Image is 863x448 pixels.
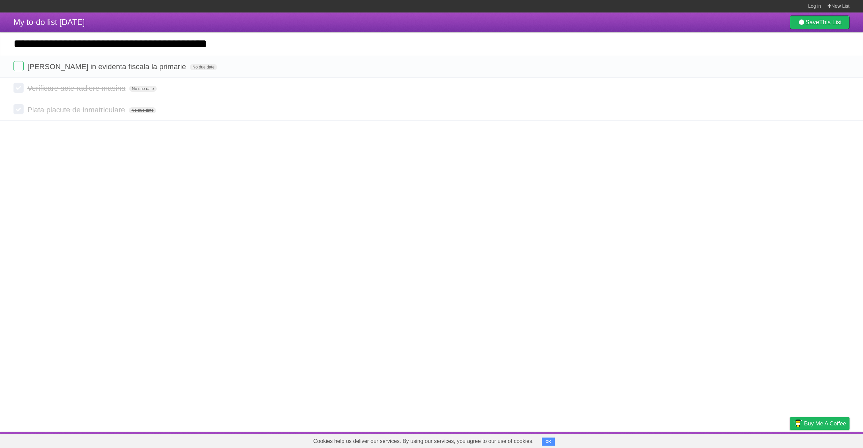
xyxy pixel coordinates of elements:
[722,433,750,446] a: Developers
[129,107,156,113] span: No due date
[13,18,85,27] span: My to-do list [DATE]
[13,83,24,93] label: Done
[790,417,850,430] a: Buy me a coffee
[306,435,540,448] span: Cookies help us deliver our services. By using our services, you agree to our use of cookies.
[27,106,127,114] span: Plata placute de inmatriculare
[793,418,802,429] img: Buy me a coffee
[807,433,850,446] a: Suggest a feature
[790,16,850,29] a: SaveThis List
[13,104,24,114] label: Done
[13,61,24,71] label: Done
[758,433,773,446] a: Terms
[804,418,846,429] span: Buy me a coffee
[190,64,217,70] span: No due date
[700,433,714,446] a: About
[129,86,156,92] span: No due date
[542,438,555,446] button: OK
[819,19,842,26] b: This List
[27,84,127,92] span: Verificare acte radiere masina
[27,62,188,71] span: [PERSON_NAME] in evidenta fiscala la primarie
[781,433,799,446] a: Privacy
